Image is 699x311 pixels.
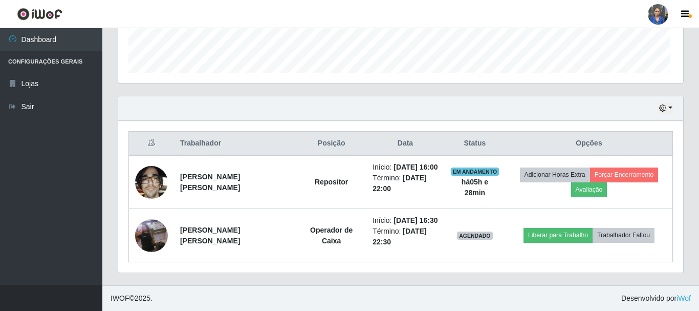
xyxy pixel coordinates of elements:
th: Posição [296,132,366,156]
strong: [PERSON_NAME] [PERSON_NAME] [180,173,240,192]
button: Avaliação [571,182,607,197]
a: iWof [676,294,691,302]
img: 1748926864127.jpeg [135,160,168,204]
button: Adicionar Horas Extra [520,168,590,182]
li: Término: [373,226,438,247]
span: EM ANDAMENTO [451,168,499,176]
li: Término: [373,173,438,194]
img: 1725070298663.jpeg [135,206,168,265]
th: Trabalhador [174,132,296,156]
span: © 2025 . [111,293,152,304]
img: CoreUI Logo [17,8,62,20]
th: Opções [506,132,673,156]
strong: Repositor [315,178,348,186]
strong: [PERSON_NAME] [PERSON_NAME] [180,226,240,245]
button: Trabalhador Faltou [593,228,654,242]
strong: Operador de Caixa [310,226,353,245]
time: [DATE] 16:30 [394,216,438,224]
span: Desenvolvido por [621,293,691,304]
time: [DATE] 16:00 [394,163,438,171]
strong: há 05 h e 28 min [462,178,488,197]
button: Liberar para Trabalho [523,228,593,242]
li: Início: [373,215,438,226]
th: Data [366,132,444,156]
span: IWOF [111,294,129,302]
li: Início: [373,162,438,173]
th: Status [444,132,506,156]
span: AGENDADO [457,232,493,240]
button: Forçar Encerramento [590,168,659,182]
